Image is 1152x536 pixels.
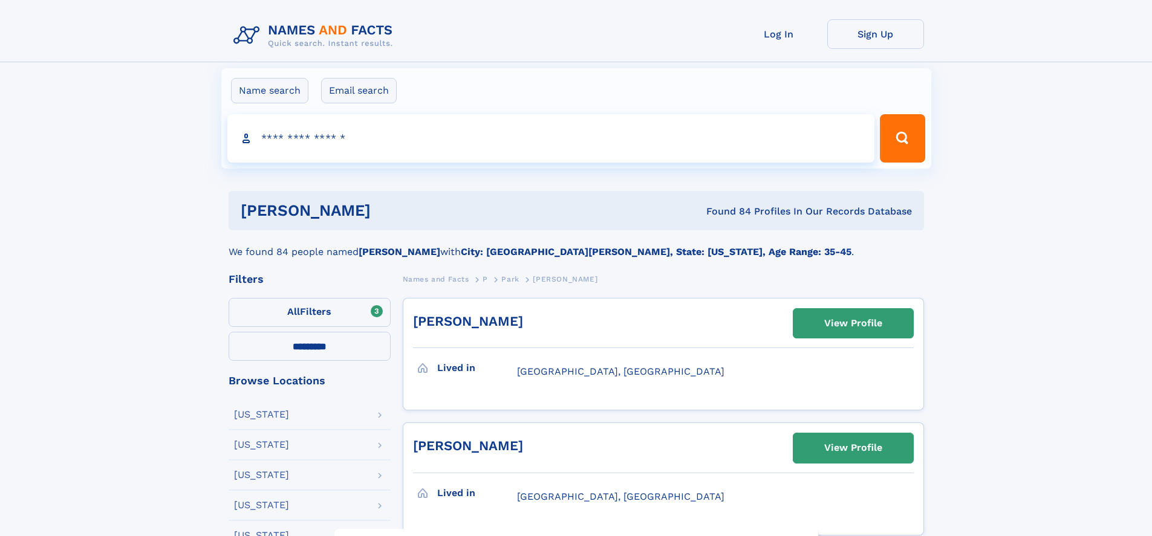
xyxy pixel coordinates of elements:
[437,483,517,503] h3: Lived in
[234,500,289,510] div: [US_STATE]
[880,114,925,163] button: Search Button
[229,19,403,52] img: Logo Names and Facts
[461,246,851,257] b: City: [GEOGRAPHIC_DATA][PERSON_NAME], State: [US_STATE], Age Range: 35-45
[533,275,597,283] span: [PERSON_NAME]
[231,78,308,103] label: Name search
[824,309,882,337] div: View Profile
[413,438,523,453] a: [PERSON_NAME]
[229,375,391,386] div: Browse Locations
[501,271,519,286] a: Park
[501,275,519,283] span: Park
[234,440,289,450] div: [US_STATE]
[413,314,523,329] a: [PERSON_NAME]
[517,491,724,502] span: [GEOGRAPHIC_DATA], [GEOGRAPHIC_DATA]
[827,19,924,49] a: Sign Up
[538,205,912,218] div: Found 84 Profiles In Our Records Database
[229,230,924,259] div: We found 84 people named with .
[403,271,469,286] a: Names and Facts
[287,306,300,317] span: All
[234,470,289,480] div: [US_STATE]
[793,433,913,462] a: View Profile
[234,410,289,419] div: [US_STATE]
[359,246,440,257] b: [PERSON_NAME]
[321,78,397,103] label: Email search
[824,434,882,462] div: View Profile
[437,358,517,378] h3: Lived in
[229,274,391,285] div: Filters
[731,19,827,49] a: Log In
[517,366,724,377] span: [GEOGRAPHIC_DATA], [GEOGRAPHIC_DATA]
[483,271,488,286] a: P
[793,309,913,338] a: View Profile
[227,114,875,163] input: search input
[483,275,488,283] span: P
[229,298,391,327] label: Filters
[241,203,539,218] h1: [PERSON_NAME]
